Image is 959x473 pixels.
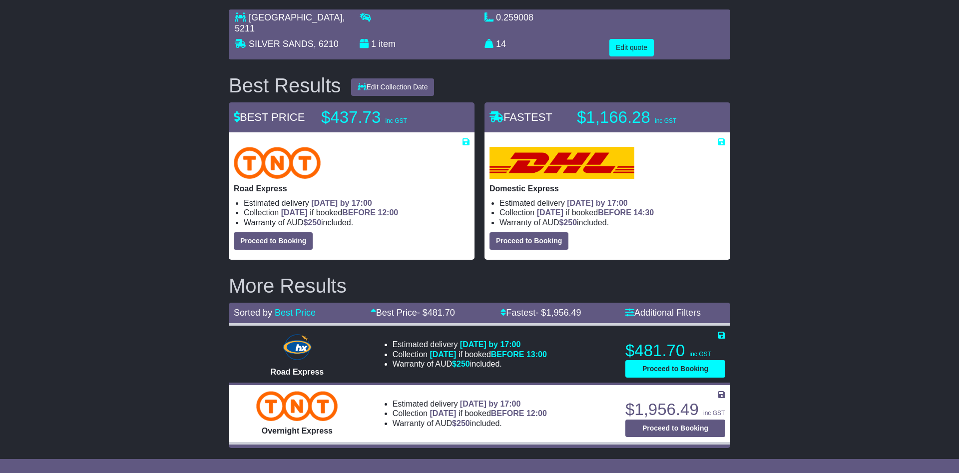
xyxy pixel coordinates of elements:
[281,208,398,217] span: if booked
[496,12,533,22] span: 0.259008
[235,12,345,33] span: , 5211
[460,340,521,349] span: [DATE] by 17:00
[625,341,725,361] p: $481.70
[633,208,654,217] span: 14:30
[270,368,324,376] span: Road Express
[609,39,654,56] button: Edit quote
[460,400,521,408] span: [DATE] by 17:00
[625,420,725,437] button: Proceed to Booking
[249,12,342,22] span: [GEOGRAPHIC_DATA]
[234,111,305,123] span: BEST PRICE
[430,409,456,418] span: [DATE]
[500,308,581,318] a: Fastest- $1,956.49
[689,351,711,358] span: inc GST
[546,308,581,318] span: 1,956.49
[499,198,725,208] li: Estimated delivery
[577,107,702,127] p: $1,166.28
[256,391,338,421] img: TNT Domestic: Overnight Express
[430,409,546,418] span: if booked
[371,39,376,49] span: 1
[275,308,316,318] a: Best Price
[281,208,308,217] span: [DATE]
[452,360,470,368] span: $
[224,74,346,96] div: Best Results
[491,350,524,359] span: BEFORE
[234,184,470,193] p: Road Express
[262,427,333,435] span: Overnight Express
[489,232,568,250] button: Proceed to Booking
[249,39,314,49] span: SILVER SANDS
[499,208,725,217] li: Collection
[393,419,547,428] li: Warranty of AUD included.
[244,218,470,227] li: Warranty of AUD included.
[625,400,725,420] p: $1,956.49
[417,308,455,318] span: - $
[379,39,396,49] span: item
[537,208,654,217] span: if booked
[385,117,407,124] span: inc GST
[311,199,372,207] span: [DATE] by 17:00
[489,184,725,193] p: Domestic Express
[559,218,577,227] span: $
[457,419,470,428] span: 250
[537,208,563,217] span: [DATE]
[655,117,676,124] span: inc GST
[342,208,376,217] span: BEFORE
[430,350,546,359] span: if booked
[491,409,524,418] span: BEFORE
[303,218,321,227] span: $
[393,399,547,409] li: Estimated delivery
[563,218,577,227] span: 250
[378,208,398,217] span: 12:00
[625,360,725,378] button: Proceed to Booking
[535,308,581,318] span: - $
[625,308,701,318] a: Additional Filters
[496,39,506,49] span: 14
[499,218,725,227] li: Warranty of AUD included.
[229,275,730,297] h2: More Results
[430,350,456,359] span: [DATE]
[703,410,725,417] span: inc GST
[489,111,552,123] span: FASTEST
[234,147,321,179] img: TNT Domestic: Road Express
[457,360,470,368] span: 250
[526,350,547,359] span: 13:00
[281,332,314,362] img: Hunter Express: Road Express
[393,340,547,349] li: Estimated delivery
[371,308,455,318] a: Best Price- $481.70
[526,409,547,418] span: 12:00
[489,147,634,179] img: DHL: Domestic Express
[393,359,547,369] li: Warranty of AUD included.
[234,232,313,250] button: Proceed to Booking
[234,308,272,318] span: Sorted by
[314,39,339,49] span: , 6210
[244,198,470,208] li: Estimated delivery
[567,199,628,207] span: [DATE] by 17:00
[244,208,470,217] li: Collection
[598,208,631,217] span: BEFORE
[393,350,547,359] li: Collection
[393,409,547,418] li: Collection
[308,218,321,227] span: 250
[351,78,435,96] button: Edit Collection Date
[428,308,455,318] span: 481.70
[321,107,446,127] p: $437.73
[452,419,470,428] span: $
